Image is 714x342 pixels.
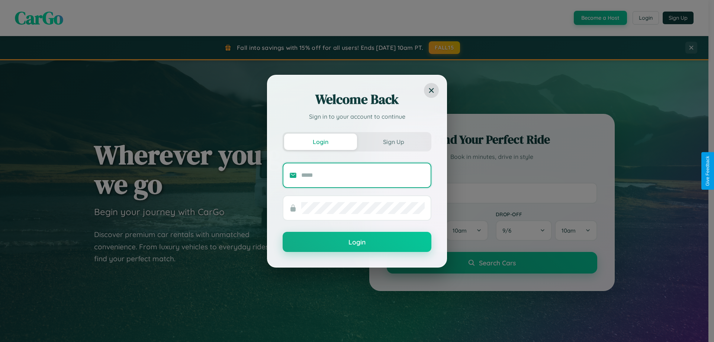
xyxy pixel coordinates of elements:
[357,134,430,150] button: Sign Up
[283,112,431,121] p: Sign in to your account to continue
[284,134,357,150] button: Login
[283,90,431,108] h2: Welcome Back
[283,232,431,252] button: Login
[705,156,710,186] div: Give Feedback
